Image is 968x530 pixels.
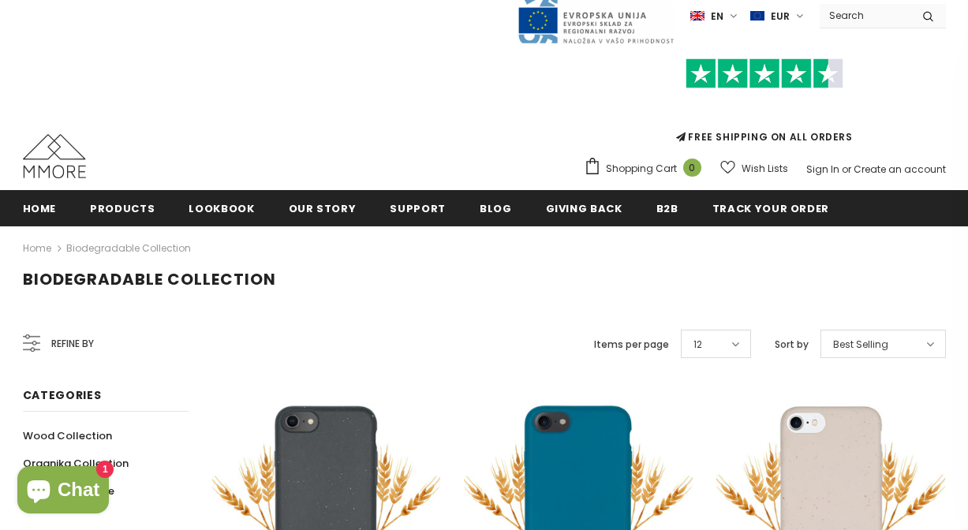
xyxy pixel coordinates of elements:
span: Categories [23,387,102,403]
a: Biodegradable Collection [66,241,191,255]
img: MMORE Cases [23,134,86,178]
input: Search Site [820,4,910,27]
span: EUR [771,9,790,24]
a: Sign In [806,162,839,176]
a: Shopping Cart 0 [584,157,709,181]
a: Javni Razpis [517,9,675,22]
span: Blog [480,201,512,216]
span: Track your order [712,201,829,216]
a: Home [23,239,51,258]
img: i-lang-1.png [690,9,705,23]
a: Wish Lists [720,155,788,182]
iframe: Customer reviews powered by Trustpilot [584,88,946,129]
span: or [842,162,851,176]
span: FREE SHIPPING ON ALL ORDERS [584,65,946,144]
inbox-online-store-chat: Shopify online store chat [13,466,114,517]
span: 0 [683,159,701,177]
label: Items per page [594,337,669,353]
a: Blog [480,190,512,226]
span: Biodegradable Collection [23,268,276,290]
a: Create an account [854,162,946,176]
a: Products [90,190,155,226]
span: Wish Lists [742,161,788,177]
span: 12 [693,337,702,353]
a: Organika Collection [23,450,129,477]
a: Wood Collection [23,422,112,450]
a: Home [23,190,57,226]
img: Trust Pilot Stars [686,58,843,89]
span: Products [90,201,155,216]
a: Lookbook [189,190,254,226]
a: Giving back [546,190,622,226]
span: Giving back [546,201,622,216]
span: Refine by [51,335,94,353]
span: Home [23,201,57,216]
a: Our Story [289,190,357,226]
span: Wood Collection [23,428,112,443]
span: Best Selling [833,337,888,353]
a: support [390,190,446,226]
label: Sort by [775,337,809,353]
a: B2B [656,190,678,226]
span: Lookbook [189,201,254,216]
span: B2B [656,201,678,216]
span: Organika Collection [23,456,129,471]
a: Track your order [712,190,829,226]
span: Shopping Cart [606,161,677,177]
span: en [711,9,723,24]
span: Our Story [289,201,357,216]
span: support [390,201,446,216]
